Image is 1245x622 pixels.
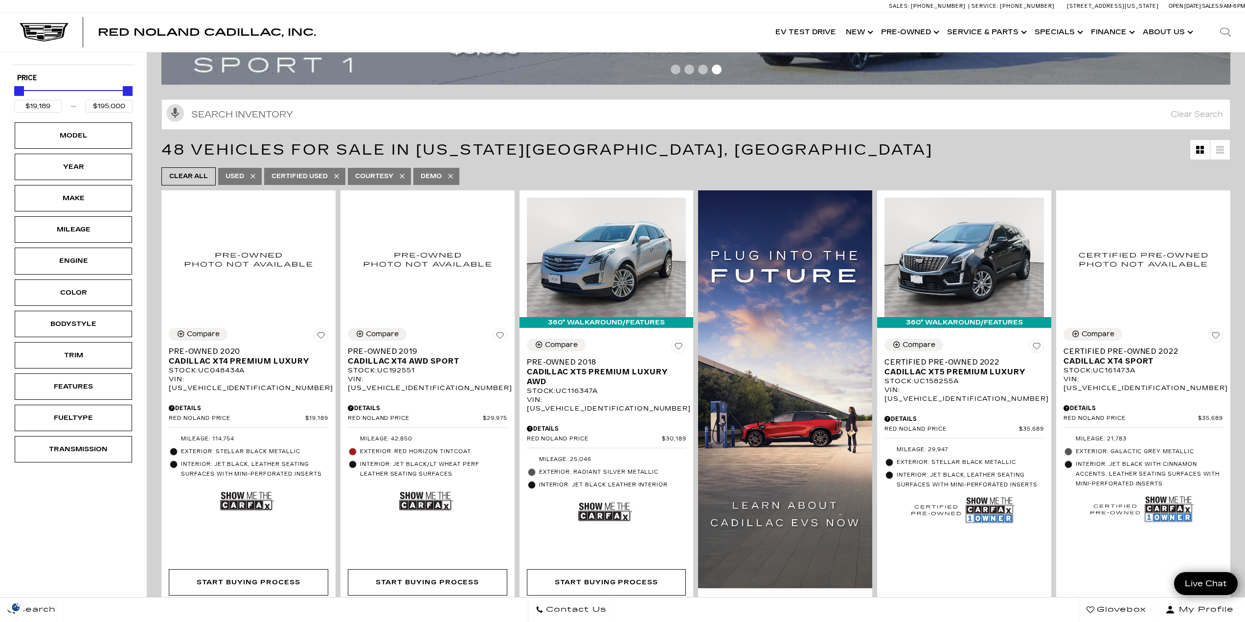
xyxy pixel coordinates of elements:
[15,185,132,211] div: MakeMake
[876,13,942,52] a: Pre-Owned
[1079,598,1154,622] a: Glovebox
[884,426,1019,433] span: Red Noland Price
[1208,328,1223,346] button: Save Vehicle
[348,328,407,341] button: Compare Vehicle
[181,447,328,457] span: Exterior: Stellar Black Metallic
[1076,460,1223,489] span: Interior: Jet Black with Cinnamon accents, Leather seating surfaces with mini-perforated inserts
[889,3,909,9] span: Sales:
[169,198,328,321] img: 2020 Cadillac XT4 Premium Luxury
[15,436,132,462] div: TransmissionTransmission
[527,453,686,466] li: Mileage: 25,046
[897,458,1044,467] span: Exterior: Stellar Black Metallic
[527,367,679,387] span: Cadillac XT5 Premium Luxury AWD
[543,603,607,617] span: Contact Us
[169,170,208,183] span: Clear All
[20,23,68,42] a: Cadillac Dark Logo with Cadillac White Text
[348,346,500,356] span: Pre-Owned 2019
[884,415,1044,423] div: Pricing Details - Certified Pre-Owned 2022 Cadillac XT5 Premium Luxury
[1138,13,1196,52] a: About Us
[1220,3,1245,9] span: 9 AM-6 PM
[527,357,679,367] span: Pre-Owned 2018
[49,319,98,329] div: Bodystyle
[884,367,1037,377] span: Cadillac XT5 Premium Luxury
[578,494,632,530] img: Show Me the CARFAX Badge
[1067,3,1159,9] a: [STREET_ADDRESS][US_STATE]
[942,13,1030,52] a: Service & Parts
[527,424,686,433] div: Pricing Details - Pre-Owned 2018 Cadillac XT5 Premium Luxury AWD
[49,350,98,361] div: Trim
[348,366,507,375] div: Stock : UC192551
[169,356,321,366] span: Cadillac XT4 Premium Luxury
[1064,366,1223,375] div: Stock : UC161473A
[1064,433,1223,445] li: Mileage: 21,783
[884,357,1044,377] a: Certified Pre-Owned 2022Cadillac XT5 Premium Luxury
[527,436,662,443] span: Red Noland Price
[911,498,960,522] img: Cadillac Certified Used Vehicle
[272,170,328,183] span: Certified Used
[399,483,453,519] img: Show Me the CARFAX Badge
[1030,13,1086,52] a: Specials
[169,404,328,413] div: Pricing Details - Pre-Owned 2020 Cadillac XT4 Premium Luxury
[169,346,328,366] a: Pre-Owned 2020Cadillac XT4 Premium Luxury
[1082,330,1114,339] div: Compare
[15,405,132,431] div: FueltypeFueltype
[527,387,686,395] div: Stock : UC116347A
[376,577,479,588] div: Start Buying Process
[15,216,132,243] div: MileageMileage
[545,341,578,349] div: Compare
[527,339,586,351] button: Compare Vehicle
[1064,356,1216,366] span: Cadillac XT4 Sport
[360,447,507,457] span: Exterior: Red Horizon Tintcoat
[314,328,328,346] button: Save Vehicle
[889,3,968,9] a: Sales: [PHONE_NUMBER]
[884,339,943,351] button: Compare Vehicle
[5,602,27,612] section: Click to Open Cookie Consent Modal
[49,224,98,235] div: Mileage
[348,404,507,413] div: Pricing Details - Pre-Owned 2019 Cadillac XT4 AWD Sport
[5,602,27,612] img: Opt-Out Icon
[15,373,132,400] div: FeaturesFeatures
[966,494,1015,527] img: Show Me the CARFAX 1-Owner Badge
[884,426,1044,433] a: Red Noland Price $35,689
[527,198,686,317] img: 2018 Cadillac XT5 Premium Luxury AWD
[360,460,507,479] span: Interior: Jet Black/Lt Wheat Perf Leather Seating Surfaces
[14,100,62,113] input: Minimum
[539,480,686,490] span: Interior: Jet Black Leather Interior
[1064,328,1122,341] button: Compare Vehicle
[15,311,132,337] div: BodystyleBodystyle
[1202,3,1220,9] span: Sales:
[348,569,507,596] div: Start Buying Process
[49,255,98,266] div: Engine
[877,317,1051,328] div: 360° WalkAround/Features
[169,569,328,596] div: Start Buying Process
[528,598,614,622] a: Contact Us
[1064,346,1216,356] span: Certified Pre-Owned 2022
[348,356,500,366] span: Cadillac XT4 AWD Sport
[197,577,300,588] div: Start Buying Process
[770,13,841,52] a: EV Test Drive
[483,415,507,422] span: $29,975
[1169,3,1201,9] span: Open [DATE]
[220,483,274,519] img: Show Me the CARFAX Badge
[49,287,98,298] div: Color
[49,381,98,392] div: Features
[49,161,98,172] div: Year
[841,13,876,52] a: New
[1064,415,1223,422] a: Red Noland Price $35,689
[698,65,708,74] span: Go to slide 3
[169,366,328,375] div: Stock : UC048434A
[226,170,244,183] span: Used
[15,154,132,180] div: YearYear
[348,433,507,445] li: Mileage: 42,850
[14,86,24,96] div: Minimum Price
[15,342,132,369] div: TrimTrim
[169,433,328,445] li: Mileage: 114,754
[1076,447,1223,457] span: Exterior: Galactic Grey Metallic
[712,65,722,74] span: Go to slide 4
[15,122,132,149] div: ModelModel
[355,170,393,183] span: Courtesy
[49,444,98,455] div: Transmission
[49,130,98,141] div: Model
[348,198,507,321] img: 2019 Cadillac XT4 AWD Sport
[1094,603,1146,617] span: Glovebox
